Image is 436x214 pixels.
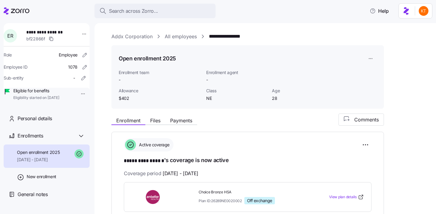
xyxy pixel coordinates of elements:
[18,132,43,140] span: Enrollments
[111,33,153,40] a: Addx Corporation
[59,52,78,58] span: Employee
[119,77,201,83] span: -
[27,174,56,180] span: New enrollment
[17,157,60,163] span: [DATE] - [DATE]
[272,95,333,101] span: 28
[365,5,394,17] button: Help
[272,88,333,94] span: Age
[206,70,267,76] span: Enrollment agent
[247,198,272,203] span: Off exchange
[119,88,201,94] span: Allowance
[339,114,384,126] button: Comments
[165,33,197,40] a: All employees
[206,88,267,94] span: Class
[13,95,59,100] span: Eligibility started on [DATE]
[199,190,305,195] span: Choice Bronze HSA
[137,142,170,148] span: Active coverage
[170,118,192,123] span: Payments
[94,4,216,18] button: Search across Zorro...
[370,7,389,15] span: Help
[18,115,52,122] span: Personal details
[206,77,208,83] span: -
[4,75,24,81] span: Sub-entity
[4,64,28,70] span: Employee ID
[73,75,75,81] span: -
[329,194,364,200] a: View plan details
[17,149,60,155] span: Open enrollment 2025
[131,190,175,204] img: Ambetter
[18,191,48,198] span: General notes
[419,6,428,16] img: aad2ddc74cf02b1998d54877cdc71599
[163,170,198,177] span: [DATE] - [DATE]
[354,116,379,123] span: Comments
[206,95,267,101] span: NE
[150,118,160,123] span: Files
[119,55,176,62] h1: Open enrollment 2025
[329,194,357,200] span: View plan details
[109,7,158,15] span: Search across Zorro...
[116,118,140,123] span: Enrollment
[4,52,12,58] span: Role
[7,33,13,38] span: E R
[119,95,201,101] span: $402
[13,88,59,94] span: Eligible for benefits
[199,198,242,203] span: Plan ID: 26289NE0020002
[68,64,78,70] span: 1078
[124,170,198,177] span: Coverage period
[26,36,45,42] span: bf22866f
[124,156,372,165] h1: 's coverage is now active
[119,70,201,76] span: Enrollment team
